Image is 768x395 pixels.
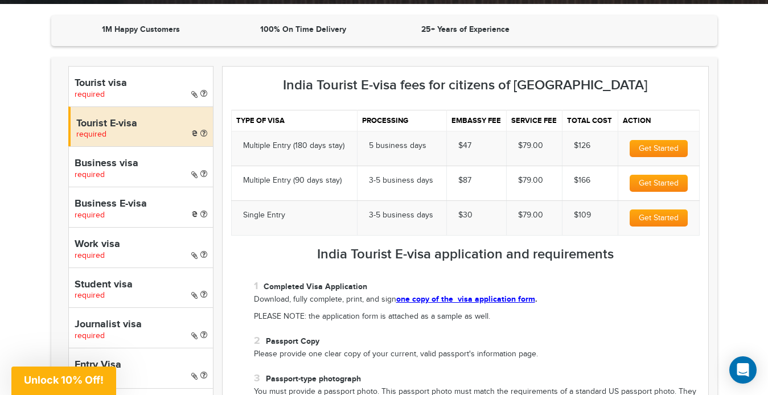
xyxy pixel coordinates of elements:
th: Total cost [562,110,618,131]
strong: 100% On Time Delivery [260,24,346,34]
span: $166 [574,176,590,185]
h4: Business visa [75,158,207,170]
span: Multiple Entry (180 days stay) [243,141,344,150]
th: Type of visa [231,110,358,131]
a: Get Started [630,179,688,188]
h4: Business E-visa [75,199,207,210]
a: Get Started [630,144,688,153]
span: $30 [458,211,473,220]
th: Processing [358,110,446,131]
div: Unlock 10% Off! [11,367,116,395]
span: 5 business days [369,141,426,150]
th: Service fee [506,110,562,131]
span: required [75,170,105,179]
span: Single Entry [243,211,285,220]
h4: Tourist visa [75,78,207,89]
span: required [75,251,105,260]
span: $79.00 [518,176,543,185]
span: $126 [574,141,590,150]
span: $79.00 [518,211,543,220]
h4: Work visa [75,239,207,250]
strong: 1M Happy Customers [102,24,180,34]
strong: Completed Visa Application [264,282,367,291]
span: 3-5 business days [369,211,433,220]
span: $79.00 [518,141,543,150]
h3: India Tourist E-visa fees for citizens of [GEOGRAPHIC_DATA] [231,78,700,93]
strong: Passport Copy [266,336,319,346]
h4: Entry Visa [75,360,207,371]
span: $47 [458,141,471,150]
button: Get Started [630,140,688,157]
button: Get Started [630,209,688,227]
span: required [75,291,105,300]
span: required [76,130,106,139]
span: required [75,90,105,99]
span: required [75,211,105,220]
strong: 25+ Years of Experience [421,24,510,34]
span: 3-5 business days [369,176,433,185]
h3: India Tourist E-visa application and requirements [231,247,700,262]
p: Please provide one clear copy of your current, valid passport's information page. [254,349,700,360]
iframe: Customer reviews powered by Trustpilot [549,24,706,38]
th: Action [618,110,699,131]
th: Embassy fee [446,110,506,131]
span: Unlock 10% Off! [24,374,104,386]
p: PLEASE NOTE: the application form is attached as a sample as well. [254,311,700,323]
a: one copy of the visa application form [396,294,535,304]
span: required [75,331,105,340]
a: Get Started [630,213,688,223]
h4: Student visa [75,279,207,291]
h4: Journalist visa [75,319,207,331]
strong: . [396,294,537,304]
strong: Passport-type photograph [266,374,361,384]
span: $109 [574,211,591,220]
h4: Tourist E-visa [76,118,207,130]
div: Open Intercom Messenger [729,356,757,384]
span: Multiple Entry (90 days stay) [243,176,342,185]
button: Get Started [630,175,688,192]
span: $87 [458,176,471,185]
p: Download, fully complete, print, and sign [254,294,700,306]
